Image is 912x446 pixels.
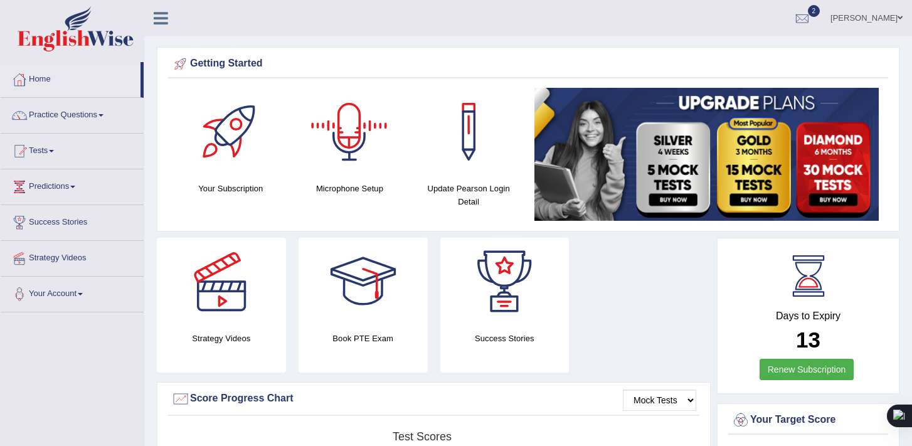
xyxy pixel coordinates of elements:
h4: Book PTE Exam [299,332,428,345]
a: Predictions [1,169,144,201]
span: 2 [808,5,820,17]
h4: Your Subscription [178,182,284,195]
h4: Strategy Videos [157,332,286,345]
a: Tests [1,134,144,165]
div: Your Target Score [731,411,885,430]
div: Getting Started [171,55,885,73]
tspan: Test scores [393,430,452,443]
div: Score Progress Chart [171,390,696,408]
h4: Success Stories [440,332,570,345]
img: small5.jpg [534,88,879,221]
h4: Update Pearson Login Detail [415,182,522,208]
a: Strategy Videos [1,241,144,272]
a: Your Account [1,277,144,308]
a: Renew Subscription [760,359,854,380]
h4: Microphone Setup [297,182,403,195]
a: Home [1,62,141,93]
a: Practice Questions [1,98,144,129]
h4: Days to Expiry [731,311,885,322]
b: 13 [796,327,820,352]
a: Success Stories [1,205,144,236]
